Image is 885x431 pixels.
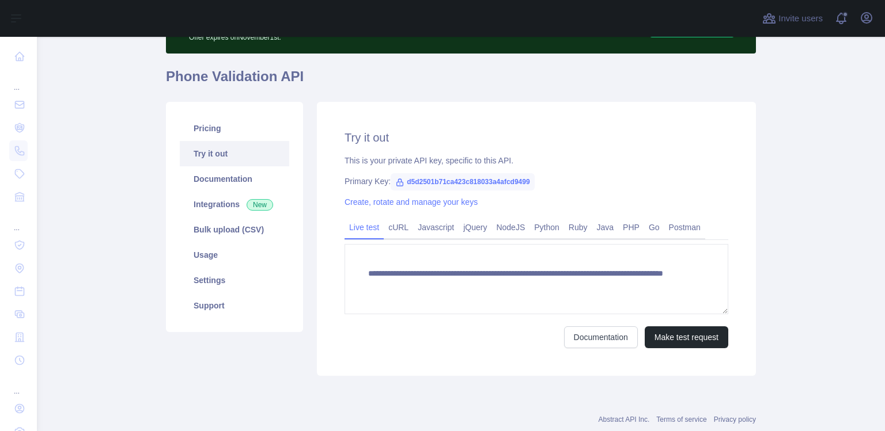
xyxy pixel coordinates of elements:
[180,116,289,141] a: Pricing
[9,209,28,232] div: ...
[760,9,825,28] button: Invite users
[180,242,289,268] a: Usage
[564,326,638,348] a: Documentation
[592,218,619,237] a: Java
[9,373,28,396] div: ...
[618,218,644,237] a: PHP
[530,218,564,237] a: Python
[180,217,289,242] a: Bulk upload (CSV)
[599,415,650,424] a: Abstract API Inc.
[9,69,28,92] div: ...
[345,176,728,187] div: Primary Key:
[180,268,289,293] a: Settings
[644,218,664,237] a: Go
[778,12,823,25] span: Invite users
[247,199,273,211] span: New
[166,67,756,95] h1: Phone Validation API
[180,293,289,318] a: Support
[345,129,728,146] h2: Try it out
[714,415,756,424] a: Privacy policy
[180,141,289,166] a: Try it out
[345,218,384,237] a: Live test
[645,326,728,348] button: Make test request
[345,155,728,166] div: This is your private API key, specific to this API.
[413,218,459,237] a: Javascript
[180,192,289,217] a: Integrations New
[564,218,592,237] a: Ruby
[345,197,478,207] a: Create, rotate and manage your keys
[384,218,413,237] a: cURL
[459,218,491,237] a: jQuery
[391,173,535,190] span: d5d2501b71ca423c818033a4afcd9499
[180,166,289,192] a: Documentation
[491,218,530,237] a: NodeJS
[664,218,705,237] a: Postman
[656,415,706,424] a: Terms of service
